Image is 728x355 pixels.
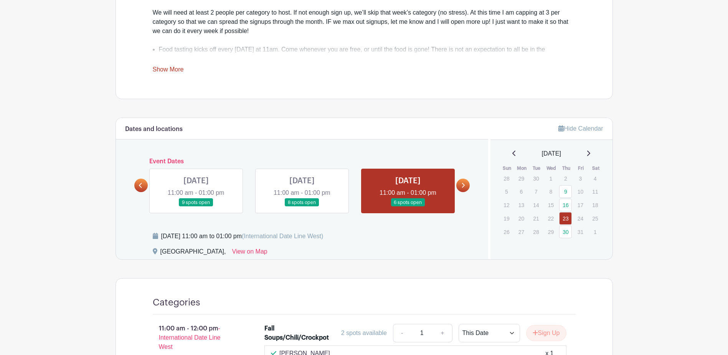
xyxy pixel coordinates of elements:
th: Tue [529,164,544,172]
p: 24 [574,212,587,224]
p: 21 [530,212,542,224]
a: - [393,324,411,342]
p: 11 [589,186,601,197]
h6: Event Dates [148,158,457,165]
span: (International Date Line West) [242,233,323,239]
p: 18 [589,199,601,211]
button: Sign Up [526,325,566,341]
a: 30 [559,226,572,238]
p: 25 [589,212,601,224]
p: 20 [515,212,528,224]
p: 28 [530,226,542,238]
a: Show More [153,66,184,76]
span: - International Date Line West [159,325,221,350]
a: 23 [559,212,572,225]
p: 3 [574,173,587,184]
p: 14 [530,199,542,211]
p: 10 [574,186,587,197]
div: [GEOGRAPHIC_DATA], [160,247,226,259]
div: Fall Soups/Chili/Crockpot [264,324,331,342]
p: 5 [500,186,513,197]
p: 30 [530,173,542,184]
span: [DATE] [542,149,561,158]
p: 29 [515,173,528,184]
th: Wed [544,164,559,172]
p: 31 [574,226,587,238]
p: 15 [545,199,557,211]
p: 12 [500,199,513,211]
li: Food tasting kicks off every [DATE] at 11am. Come whenever you are free, or until the food is gon... [159,45,576,63]
p: 1 [589,226,601,238]
p: 4 [589,173,601,184]
p: 19 [500,212,513,224]
p: 26 [500,226,513,238]
th: Mon [515,164,530,172]
h4: Categories [153,297,200,308]
h6: Dates and locations [125,126,183,133]
p: 6 [515,186,528,197]
p: 17 [574,199,587,211]
div: [DATE] 11:00 am to 01:00 pm [161,232,324,241]
p: 2 [559,173,572,184]
a: 16 [559,199,572,211]
a: Hide Calendar [558,125,603,132]
a: 9 [559,185,572,198]
p: 28 [500,173,513,184]
th: Fri [574,164,589,172]
p: 11:00 am - 12:00 pm [140,321,253,355]
div: We will need at least 2 people per category to host. If not enough sign up, we’ll skip that week’... [153,8,576,36]
th: Sun [500,164,515,172]
p: 1 [545,173,557,184]
div: 2 spots available [341,328,387,338]
p: 7 [530,186,542,197]
th: Sat [588,164,603,172]
p: 29 [545,226,557,238]
a: View on Map [232,247,267,259]
p: 27 [515,226,528,238]
p: 13 [515,199,528,211]
th: Thu [559,164,574,172]
a: + [433,324,452,342]
p: 22 [545,212,557,224]
p: 8 [545,186,557,197]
